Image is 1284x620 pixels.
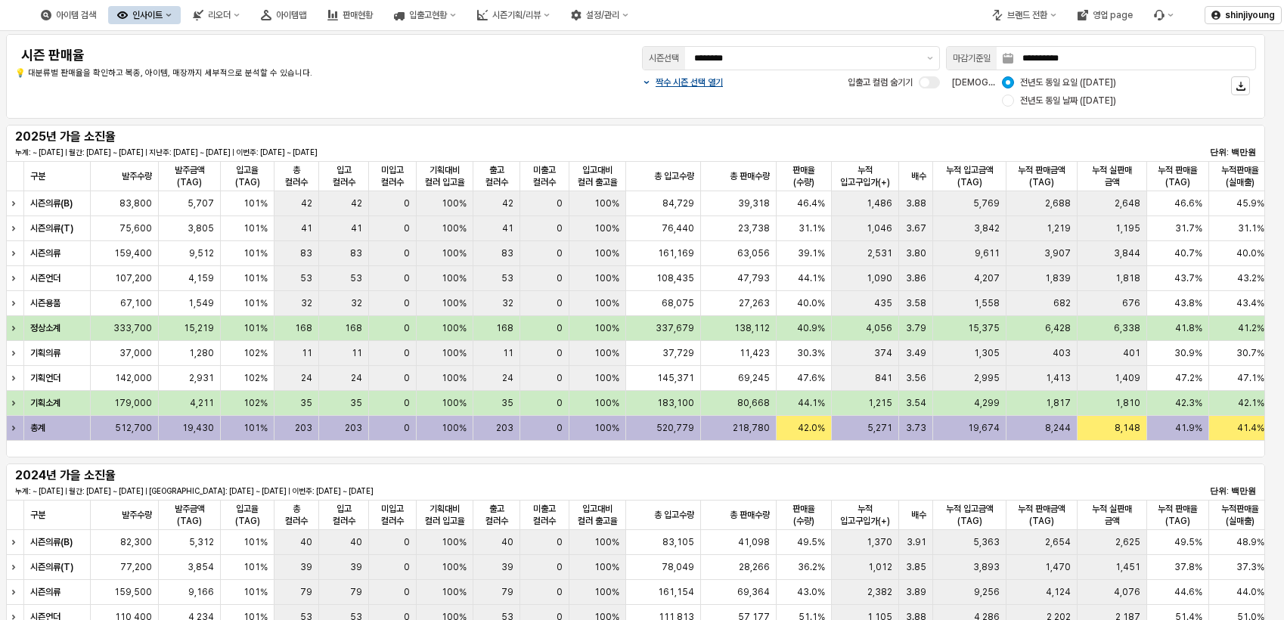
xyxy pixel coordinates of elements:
[30,198,73,209] strong: 시즌의류(B)
[6,291,26,315] div: Expand row
[404,222,410,234] span: 0
[385,6,465,24] button: 입출고현황
[252,6,315,24] button: 아이템맵
[501,247,513,259] span: 83
[188,222,214,234] span: 3,805
[120,297,152,309] span: 67,100
[974,397,1000,409] span: 4,299
[783,503,825,527] span: 판매율(수량)
[662,197,694,209] span: 84,729
[1215,164,1264,188] span: 누적판매율(실매출)
[442,222,467,234] span: 100%
[404,322,410,334] span: 0
[1175,222,1202,234] span: 31.7%
[662,297,694,309] span: 68,075
[243,372,268,384] span: 102%
[911,170,926,182] span: 배수
[798,272,825,284] span: 44.1%
[1044,247,1071,259] span: 3,907
[557,397,563,409] span: 0
[797,197,825,209] span: 46.4%
[797,372,825,384] span: 47.6%
[734,322,770,334] span: 138,112
[575,503,619,527] span: 입고대비 컬러 출고율
[227,164,268,188] span: 입고율(TAG)
[526,164,563,188] span: 미출고 컬러수
[586,10,619,20] div: 설정/관리
[423,503,467,527] span: 기획대비 컬러 입고율
[649,51,679,66] div: 시즌선택
[442,272,467,284] span: 100%
[1114,247,1140,259] span: 3,844
[30,248,60,259] strong: 시즌의류
[479,164,513,188] span: 출고 컬러수
[1174,197,1202,209] span: 46.6%
[113,322,152,334] span: 333,700
[1046,397,1071,409] span: 1,817
[1045,322,1071,334] span: 6,428
[594,272,619,284] span: 100%
[30,348,60,358] strong: 기획의류
[295,322,312,334] span: 168
[797,347,825,359] span: 30.3%
[351,197,362,209] span: 42
[442,347,467,359] span: 100%
[243,222,268,234] span: 101%
[975,247,1000,259] span: 9,611
[30,273,60,284] strong: 시즌언더
[594,297,619,309] span: 100%
[122,509,152,521] span: 발주수량
[1175,372,1202,384] span: 47.2%
[243,247,268,259] span: 101%
[939,503,1000,527] span: 누적 입고금액(TAG)
[190,397,214,409] span: 4,211
[575,164,619,188] span: 입고대비 컬러 출고율
[557,372,563,384] span: 0
[983,6,1065,24] button: 브랜드 전환
[184,6,249,24] button: 리오더
[906,372,926,384] span: 3.56
[848,77,913,88] span: 입출고 컬럼 숨기기
[409,10,447,20] div: 입출고현황
[838,164,892,188] span: 누적 입고구입가(+)
[32,6,105,24] button: 아이템 검색
[122,170,152,182] span: 발주수량
[1174,272,1202,284] span: 43.7%
[866,322,892,334] span: 4,056
[1215,503,1264,527] span: 누적판매율(실매출)
[953,51,991,66] div: 마감기준일
[189,347,214,359] span: 1,280
[108,6,181,24] div: 인사이트
[1020,95,1116,107] span: 전년도 동일 날짜 ([DATE])
[208,10,231,20] div: 리오더
[302,347,312,359] span: 11
[562,6,637,24] button: 설정/관리
[404,272,410,284] span: 0
[658,247,694,259] span: 161,169
[350,247,362,259] span: 83
[6,191,26,215] div: Expand row
[906,222,926,234] span: 3.67
[974,347,1000,359] span: 1,305
[1013,164,1071,188] span: 누적 판매금액(TAG)
[442,372,467,384] span: 100%
[952,77,1073,88] span: [DEMOGRAPHIC_DATA] 기준:
[868,397,892,409] span: 1,215
[594,197,619,209] span: 100%
[1236,297,1264,309] span: 43.4%
[1238,397,1264,409] span: 42.1%
[184,322,214,334] span: 15,219
[783,164,825,188] span: 판매율(수량)
[30,323,60,333] strong: 정상소계
[501,397,513,409] span: 35
[526,503,563,527] span: 미출고 컬러수
[1068,6,1142,24] div: 영업 page
[867,197,892,209] span: 1,486
[1053,297,1071,309] span: 682
[1238,222,1264,234] span: 31.1%
[798,397,825,409] span: 44.1%
[1114,322,1140,334] span: 6,338
[492,10,541,20] div: 시즌기획/리뷰
[496,422,513,434] span: 203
